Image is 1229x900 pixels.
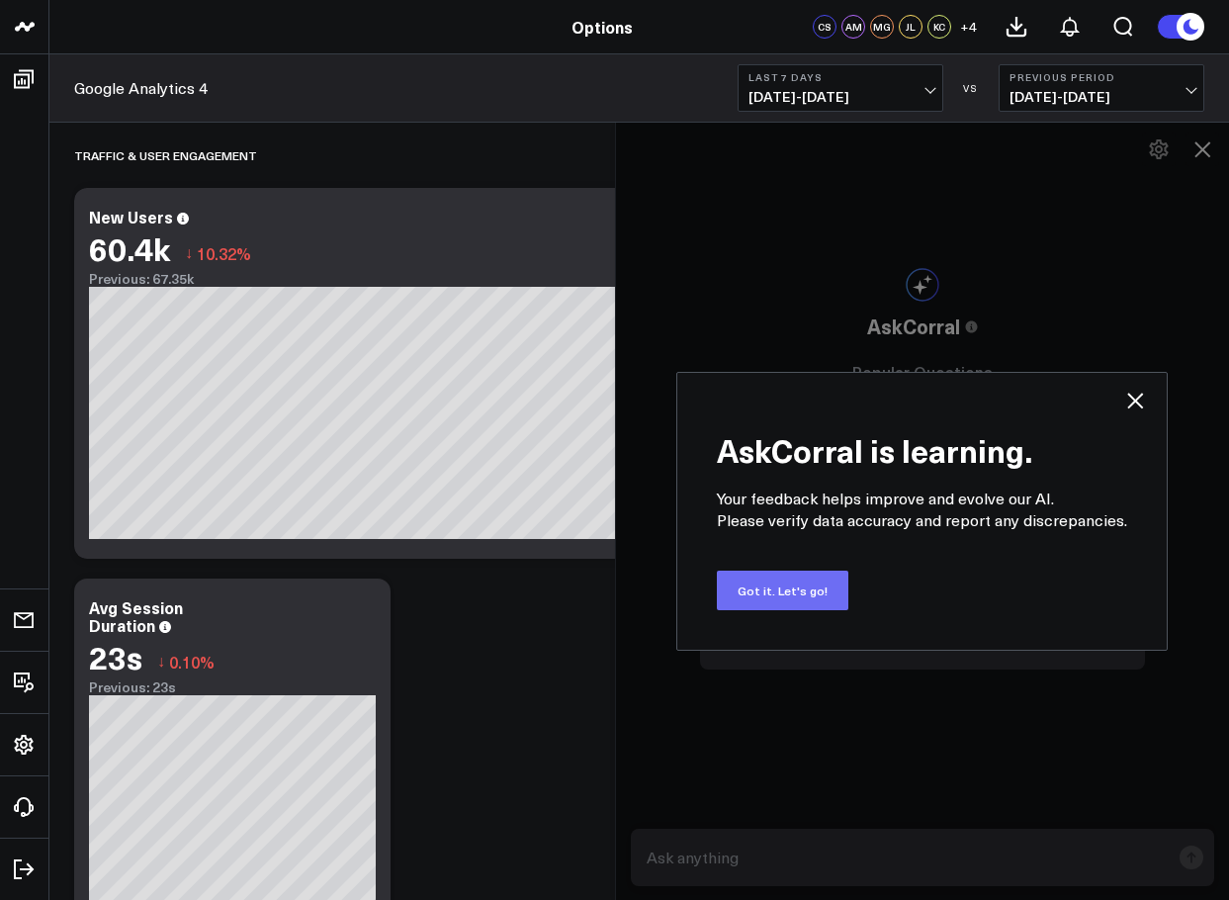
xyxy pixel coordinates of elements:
a: Options [571,16,633,38]
div: JL [899,15,922,39]
span: + 4 [960,20,977,34]
div: 23s [89,639,142,675]
button: Last 7 Days[DATE]-[DATE] [738,64,943,112]
span: ↓ [185,240,193,266]
div: Previous: 67.35k [89,271,1189,287]
div: MG [870,15,894,39]
button: +4 [956,15,980,39]
span: [DATE] - [DATE] [748,89,932,105]
div: CS [813,15,836,39]
span: 10.32% [197,242,251,264]
span: [DATE] - [DATE] [1010,89,1193,105]
div: New Users [89,206,173,227]
b: Last 7 Days [748,71,932,83]
div: VS [953,82,989,94]
span: ↓ [157,649,165,675]
p: Your feedback helps improve and evolve our AI. Please verify data accuracy and report any discrep... [717,488,1127,531]
div: KC [927,15,951,39]
div: AM [841,15,865,39]
div: Traffic & User Engagement [74,133,257,178]
a: Google Analytics 4 [74,77,208,99]
div: 60.4k [89,230,170,266]
b: Previous Period [1010,71,1193,83]
h2: AskCorral is learning. [717,412,1127,468]
button: Previous Period[DATE]-[DATE] [999,64,1204,112]
span: 0.10% [169,651,215,673]
div: Previous: 23s [89,679,376,695]
button: Got it. Let's go! [717,571,848,610]
div: Avg Session Duration [89,596,183,636]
